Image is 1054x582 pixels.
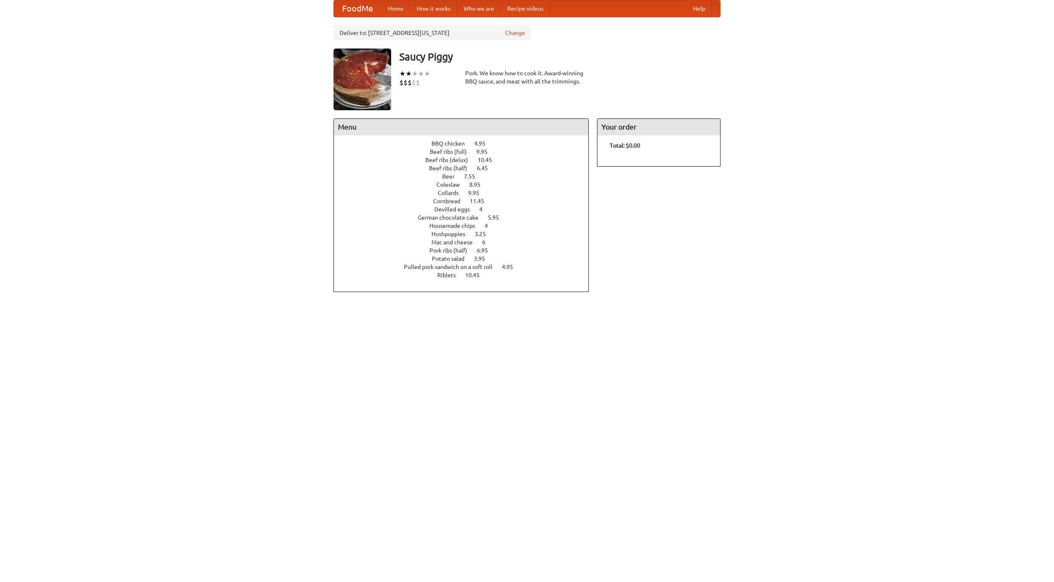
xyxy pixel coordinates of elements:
a: Recipe videos [501,0,550,17]
li: $ [408,78,412,87]
a: Mac and cheese 6 [431,239,501,246]
a: Housemade chips 4 [429,223,503,229]
span: 7.55 [464,173,483,180]
h4: Menu [334,119,588,135]
span: Cornbread [433,198,469,204]
span: Pulled pork sandwich on a soft roll [404,264,501,270]
a: Beef ribs (half) 6.45 [429,165,503,172]
span: Riblets [437,272,464,278]
a: Cornbread 11.45 [433,198,499,204]
a: Devilled eggs 4 [434,206,498,213]
span: Beef ribs (delux) [425,157,476,163]
span: 11.45 [470,198,492,204]
span: BBQ chicken [431,140,473,147]
span: 4 [485,223,496,229]
span: 9.95 [468,190,487,196]
span: 6.95 [477,247,496,254]
a: Pork ribs (half) 6.95 [429,247,503,254]
li: ★ [412,69,418,78]
span: 4 [479,206,491,213]
h3: Saucy Piggy [399,49,721,65]
span: Coleslaw [436,181,468,188]
a: Potato salad 3.95 [432,255,500,262]
span: 9.95 [476,148,496,155]
span: 4.95 [474,140,494,147]
li: ★ [424,69,430,78]
a: FoodMe [334,0,381,17]
a: Home [381,0,410,17]
a: Riblets 10.45 [437,272,495,278]
span: German chocolate cake [418,214,487,221]
span: 6.45 [477,165,496,172]
a: Who we are [457,0,501,17]
span: Devilled eggs [434,206,478,213]
span: Beer [442,173,463,180]
li: ★ [418,69,424,78]
li: $ [399,78,403,87]
a: Collards 9.95 [438,190,494,196]
a: Beef ribs (delux) 10.45 [425,157,507,163]
img: angular.jpg [333,49,391,110]
li: $ [416,78,420,87]
a: Beef ribs (full) 9.95 [430,148,503,155]
li: ★ [406,69,412,78]
h4: Your order [597,119,720,135]
a: German chocolate cake 5.95 [418,214,514,221]
a: Pulled pork sandwich on a soft roll 4.95 [404,264,528,270]
span: Pork ribs (half) [429,247,476,254]
a: Coleslaw 8.95 [436,181,496,188]
span: 3.25 [475,231,494,237]
span: 3.95 [474,255,493,262]
span: 6 [482,239,494,246]
span: 5.95 [488,214,507,221]
li: $ [412,78,416,87]
a: How it works [410,0,457,17]
span: 10.45 [478,157,500,163]
span: Beef ribs (full) [430,148,475,155]
span: Beef ribs (half) [429,165,476,172]
a: Beer 7.55 [442,173,490,180]
a: Change [505,29,525,37]
span: Mac and cheese [431,239,481,246]
span: 10.45 [465,272,488,278]
li: ★ [399,69,406,78]
span: 4.95 [502,264,521,270]
a: Help [686,0,712,17]
div: Deliver to: [STREET_ADDRESS][US_STATE] [333,26,531,40]
span: 8.95 [469,181,489,188]
span: Housemade chips [429,223,483,229]
span: Collards [438,190,467,196]
span: Potato salad [432,255,473,262]
b: Total: $0.00 [610,142,640,149]
li: $ [403,78,408,87]
span: Hushpuppies [431,231,473,237]
a: Hushpuppies 3.25 [431,231,501,237]
div: Pork. We know how to cook it. Award-winning BBQ sauce, and meat with all the trimmings. [465,69,589,86]
a: BBQ chicken 4.95 [431,140,501,147]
